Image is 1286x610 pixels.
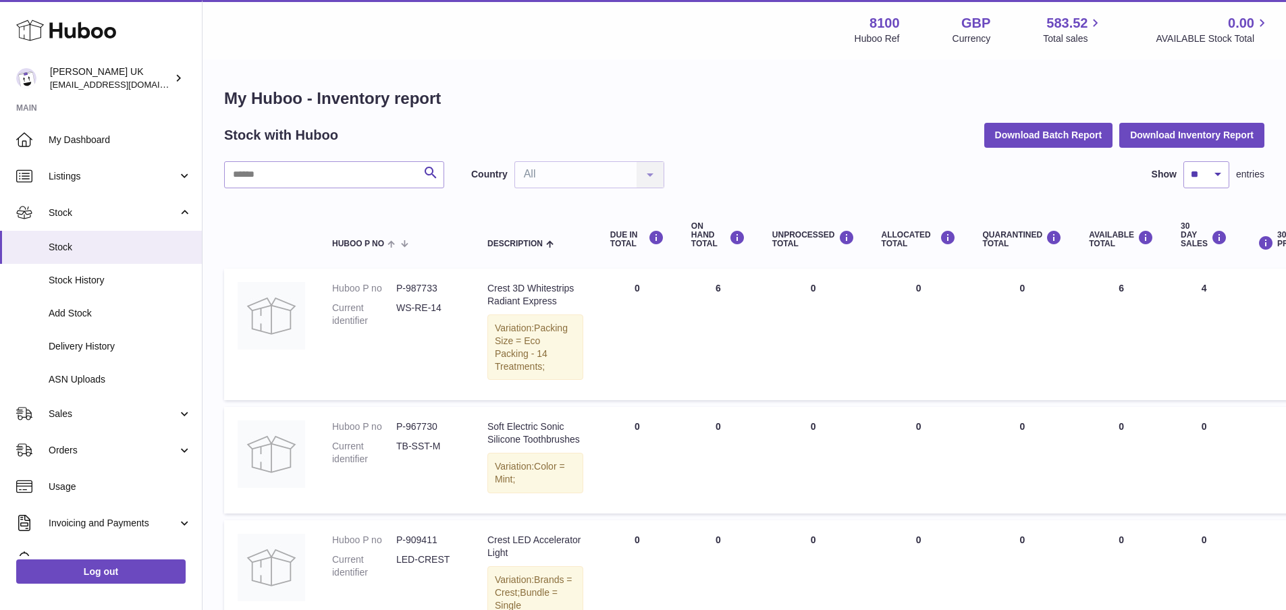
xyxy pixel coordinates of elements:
[678,269,759,400] td: 6
[868,269,969,400] td: 0
[961,14,990,32] strong: GBP
[50,65,171,91] div: [PERSON_NAME] UK
[50,79,198,90] span: [EMAIL_ADDRESS][DOMAIN_NAME]
[238,534,305,601] img: product image
[396,553,460,579] dd: LED-CREST
[396,534,460,547] dd: P-909411
[882,230,956,248] div: ALLOCATED Total
[224,88,1264,109] h1: My Huboo - Inventory report
[16,559,186,584] a: Log out
[332,282,396,295] dt: Huboo P no
[1089,230,1154,248] div: AVAILABLE Total
[1043,32,1103,45] span: Total sales
[759,407,868,514] td: 0
[984,123,1113,147] button: Download Batch Report
[855,32,900,45] div: Huboo Ref
[471,168,508,181] label: Country
[487,240,543,248] span: Description
[396,420,460,433] dd: P-967730
[49,274,192,287] span: Stock History
[332,553,396,579] dt: Current identifier
[678,407,759,514] td: 0
[868,407,969,514] td: 0
[487,534,583,559] div: Crest LED Accelerator Light
[49,480,192,493] span: Usage
[1019,283,1025,294] span: 0
[487,282,583,308] div: Crest 3D Whitestrips Radiant Express
[1181,222,1227,249] div: 30 DAY SALES
[49,170,178,183] span: Listings
[49,307,192,320] span: Add Stock
[332,420,396,433] dt: Huboo P no
[597,269,678,400] td: 0
[1236,168,1264,181] span: entries
[49,517,178,530] span: Invoicing and Payments
[487,453,583,493] div: Variation:
[224,126,338,144] h2: Stock with Huboo
[332,240,384,248] span: Huboo P no
[759,269,868,400] td: 0
[1075,269,1167,400] td: 6
[332,302,396,327] dt: Current identifier
[983,230,1063,248] div: QUARANTINED Total
[495,323,568,372] span: Packing Size = Eco Packing - 14 Treatments;
[869,14,900,32] strong: 8100
[772,230,855,248] div: UNPROCESSED Total
[1019,534,1025,545] span: 0
[49,134,192,146] span: My Dashboard
[487,314,583,381] div: Variation:
[1019,421,1025,432] span: 0
[1167,269,1241,400] td: 4
[49,408,178,420] span: Sales
[1228,14,1254,32] span: 0.00
[1043,14,1103,45] a: 583.52 Total sales
[396,440,460,466] dd: TB-SST-M
[953,32,991,45] div: Currency
[49,553,192,566] span: Cases
[597,407,678,514] td: 0
[1167,407,1241,514] td: 0
[332,440,396,466] dt: Current identifier
[16,68,36,88] img: emotion88hk@gmail.com
[332,534,396,547] dt: Huboo P no
[396,302,460,327] dd: WS-RE-14
[1156,32,1270,45] span: AVAILABLE Stock Total
[49,373,192,386] span: ASN Uploads
[1075,407,1167,514] td: 0
[49,340,192,353] span: Delivery History
[1152,168,1177,181] label: Show
[49,444,178,457] span: Orders
[610,230,664,248] div: DUE IN TOTAL
[1156,14,1270,45] a: 0.00 AVAILABLE Stock Total
[691,222,745,249] div: ON HAND Total
[49,206,178,219] span: Stock
[1119,123,1264,147] button: Download Inventory Report
[396,282,460,295] dd: P-987733
[487,420,583,446] div: Soft Electric Sonic Silicone Toothbrushes
[1046,14,1088,32] span: 583.52
[495,574,572,598] span: Brands = Crest;
[49,241,192,254] span: Stock
[238,420,305,488] img: product image
[238,282,305,350] img: product image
